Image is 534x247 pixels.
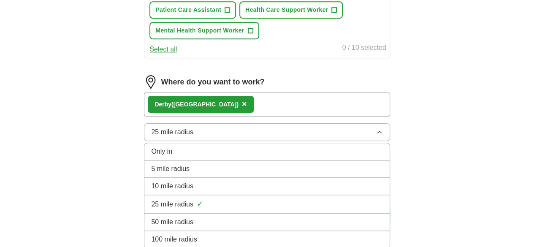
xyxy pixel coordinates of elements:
[161,76,264,88] label: Where do you want to work?
[242,99,247,109] span: ×
[144,75,157,89] img: location.png
[155,26,244,35] span: Mental Health Support Worker
[155,5,221,14] span: Patient Care Assistant
[171,101,239,108] span: ([GEOGRAPHIC_DATA])
[342,43,386,54] div: 0 / 10 selected
[151,199,193,209] span: 25 mile radius
[197,198,203,210] span: ✓
[149,44,177,54] button: Select all
[239,1,343,19] button: Health Care Support Worker
[144,123,390,141] button: 25 mile radius
[155,101,168,108] strong: Derb
[149,22,259,39] button: Mental Health Support Worker
[242,98,247,111] button: ×
[149,1,236,19] button: Patient Care Assistant
[155,100,239,109] div: y
[151,217,193,227] span: 50 mile radius
[151,234,197,244] span: 100 mile radius
[245,5,328,14] span: Health Care Support Worker
[151,164,190,174] span: 5 mile radius
[151,147,172,157] span: Only in
[151,181,193,191] span: 10 mile radius
[151,127,193,137] span: 25 mile radius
